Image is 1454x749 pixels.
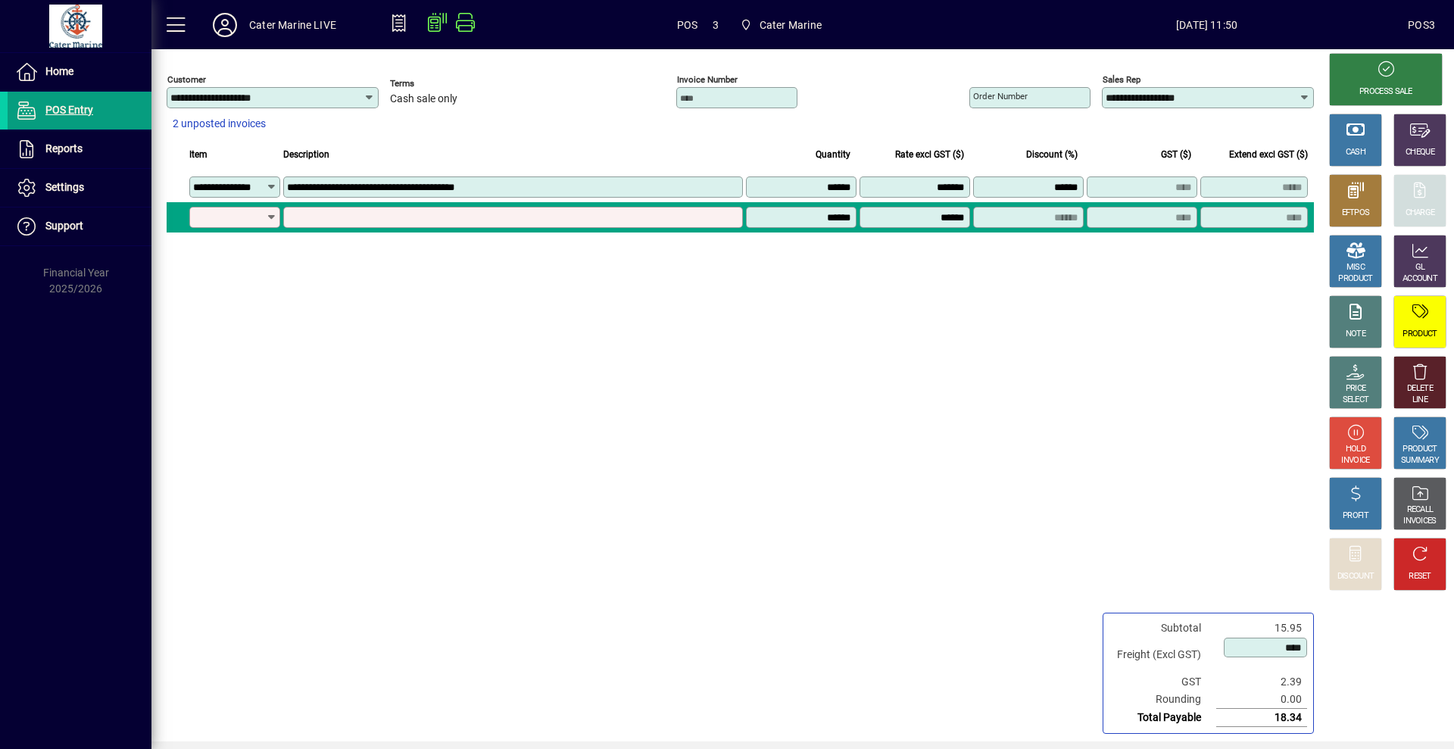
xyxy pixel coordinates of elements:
[1359,86,1412,98] div: PROCESS SALE
[1006,13,1408,37] span: [DATE] 11:50
[173,116,266,132] span: 2 unposted invoices
[1403,516,1436,527] div: INVOICES
[1346,329,1365,340] div: NOTE
[167,111,272,138] button: 2 unposted invoices
[1407,504,1434,516] div: RECALL
[1406,208,1435,219] div: CHARGE
[45,104,93,116] span: POS Entry
[1109,709,1216,727] td: Total Payable
[1337,571,1374,582] div: DISCOUNT
[1408,13,1435,37] div: POS3
[1343,510,1368,522] div: PROFIT
[895,146,964,163] span: Rate excl GST ($)
[1346,444,1365,455] div: HOLD
[1346,383,1366,395] div: PRICE
[1216,709,1307,727] td: 18.34
[8,208,151,245] a: Support
[1403,273,1437,285] div: ACCOUNT
[189,146,207,163] span: Item
[45,220,83,232] span: Support
[1161,146,1191,163] span: GST ($)
[713,13,719,37] span: 3
[816,146,850,163] span: Quantity
[45,65,73,77] span: Home
[1216,619,1307,637] td: 15.95
[1412,395,1427,406] div: LINE
[1216,673,1307,691] td: 2.39
[1403,329,1437,340] div: PRODUCT
[677,74,738,85] mat-label: Invoice number
[1109,637,1216,673] td: Freight (Excl GST)
[167,74,206,85] mat-label: Customer
[249,13,336,37] div: Cater Marine LIVE
[1346,147,1365,158] div: CASH
[1342,208,1370,219] div: EFTPOS
[1216,691,1307,709] td: 0.00
[390,79,481,89] span: Terms
[1229,146,1308,163] span: Extend excl GST ($)
[1343,395,1369,406] div: SELECT
[201,11,249,39] button: Profile
[8,130,151,168] a: Reports
[1409,571,1431,582] div: RESET
[1406,147,1434,158] div: CHEQUE
[8,169,151,207] a: Settings
[1415,262,1425,273] div: GL
[1103,74,1140,85] mat-label: Sales rep
[1338,273,1372,285] div: PRODUCT
[45,142,83,154] span: Reports
[45,181,84,193] span: Settings
[1346,262,1365,273] div: MISC
[760,13,822,37] span: Cater Marine
[1407,383,1433,395] div: DELETE
[283,146,329,163] span: Description
[973,91,1028,101] mat-label: Order number
[1109,691,1216,709] td: Rounding
[1401,455,1439,467] div: SUMMARY
[734,11,828,39] span: Cater Marine
[1109,619,1216,637] td: Subtotal
[390,93,457,105] span: Cash sale only
[677,13,698,37] span: POS
[8,53,151,91] a: Home
[1341,455,1369,467] div: INVOICE
[1109,673,1216,691] td: GST
[1403,444,1437,455] div: PRODUCT
[1026,146,1078,163] span: Discount (%)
